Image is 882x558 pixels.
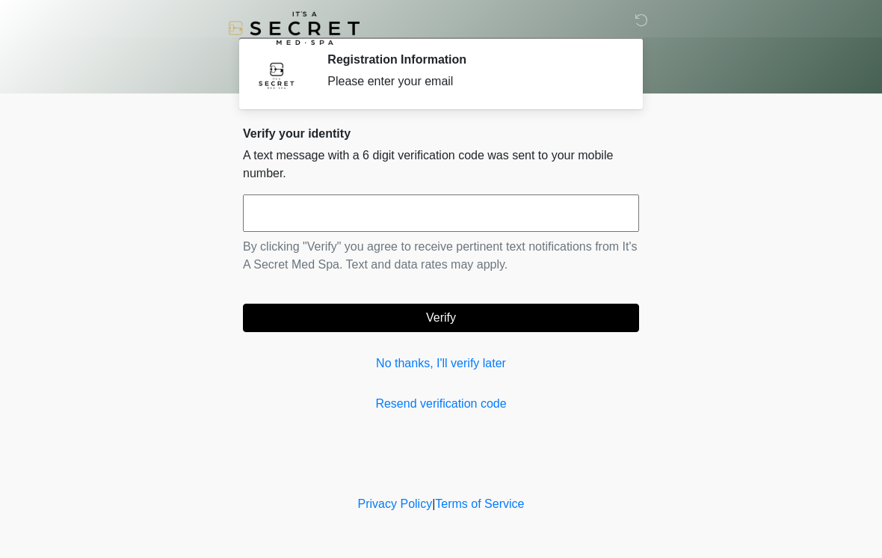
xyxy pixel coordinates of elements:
h2: Registration Information [327,52,617,67]
a: Privacy Policy [358,497,433,510]
img: It's A Secret Med Spa Logo [228,11,360,45]
p: By clicking "Verify" you agree to receive pertinent text notifications from It's A Secret Med Spa... [243,238,639,274]
a: Terms of Service [435,497,524,510]
img: Agent Avatar [254,52,299,97]
a: | [432,497,435,510]
a: No thanks, I'll verify later [243,355,639,372]
a: Resend verification code [243,395,639,413]
button: Verify [243,304,639,332]
div: Please enter your email [327,73,617,91]
p: A text message with a 6 digit verification code was sent to your mobile number. [243,147,639,183]
h2: Verify your identity [243,126,639,141]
